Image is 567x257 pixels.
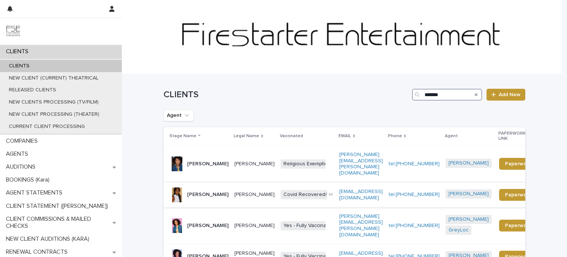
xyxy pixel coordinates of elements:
a: [PERSON_NAME][EMAIL_ADDRESS][PERSON_NAME][DOMAIN_NAME] [339,214,383,237]
p: CLIENTS [3,63,35,69]
a: [EMAIL_ADDRESS][DOMAIN_NAME] [339,189,383,200]
tr: [PERSON_NAME][PERSON_NAME]Covid Recovered/Naturally Immune+1[EMAIL_ADDRESS][DOMAIN_NAME]tel:[PHON... [164,182,549,207]
img: 9JgRvJ3ETPGCJDhvPVA5 [6,24,21,39]
tr: [PERSON_NAME][PERSON_NAME]Religious Exemption[PERSON_NAME][EMAIL_ADDRESS][PERSON_NAME][DOMAIN_NAM... [164,145,549,182]
h1: CLIENTS [164,89,409,100]
p: NEW CLIENTS PROCESSING (TV/FILM) [3,99,104,105]
p: RELEASED CLIENTS [3,87,62,93]
span: Religious Exemption [281,159,334,169]
a: Paperwork [499,220,537,231]
span: Paperwork [505,223,531,228]
a: Add New [487,89,525,101]
p: AGENTS [3,151,34,158]
p: Vaccinated [280,132,303,140]
span: Covid Recovered/Naturally Immune [281,190,370,199]
p: Stage Name [169,132,196,140]
p: EMAIL [339,132,351,140]
a: [PERSON_NAME][EMAIL_ADDRESS][PERSON_NAME][DOMAIN_NAME] [339,152,383,176]
span: + 1 [329,193,333,197]
span: Paperwork [505,161,531,166]
span: Yes - Fully Vaccinated [281,221,337,230]
p: RENEWAL CONTRACTS [3,248,73,256]
p: NEW CLIENT PROCESSING (THEATER) [3,111,105,118]
p: AUDITIONS [3,163,41,170]
input: Search [412,89,482,101]
p: CLIENTS [3,48,34,55]
p: PAPERWORK LINK [498,129,533,143]
p: [PERSON_NAME] [187,223,228,229]
p: Agent [445,132,458,140]
a: tel:[PHONE_NUMBER] [389,161,440,166]
a: GreyLoc [449,227,468,233]
a: Paperwork [499,158,537,170]
p: [PERSON_NAME] [234,192,275,198]
p: CLIENT COMMISSIONS & MAILED CHECKS [3,216,113,230]
p: CLIENT STATEMENT ([PERSON_NAME]) [3,203,114,210]
a: Paperwork [499,189,537,201]
p: AGENT STATEMENTS [3,189,68,196]
p: COMPANIES [3,138,44,145]
a: tel:[PHONE_NUMBER] [389,192,440,197]
span: Paperwork [505,192,531,197]
button: Agent [164,109,194,121]
a: [PERSON_NAME] [449,216,489,223]
p: Phone [388,132,402,140]
a: [PERSON_NAME] [449,191,489,197]
span: Add New [499,92,520,97]
tr: [PERSON_NAME][PERSON_NAME]Yes - Fully Vaccinated[PERSON_NAME][EMAIL_ADDRESS][PERSON_NAME][DOMAIN_... [164,207,549,244]
p: BOOKINGS (Kara) [3,176,55,183]
a: [PERSON_NAME] [449,160,489,166]
a: tel:[PHONE_NUMBER] [389,223,440,228]
p: NEW CLIENT (CURRENT) THEATRICAL [3,75,104,81]
p: [PERSON_NAME] [187,192,228,198]
p: Legal Name [234,132,259,140]
p: [PERSON_NAME] [187,161,228,167]
p: [PERSON_NAME] [234,223,275,229]
p: NEW CLIENT AUDITIONS (KARA) [3,236,95,243]
p: [PERSON_NAME] [234,161,275,167]
p: CURRENT CLIENT PROCESSING [3,124,91,130]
